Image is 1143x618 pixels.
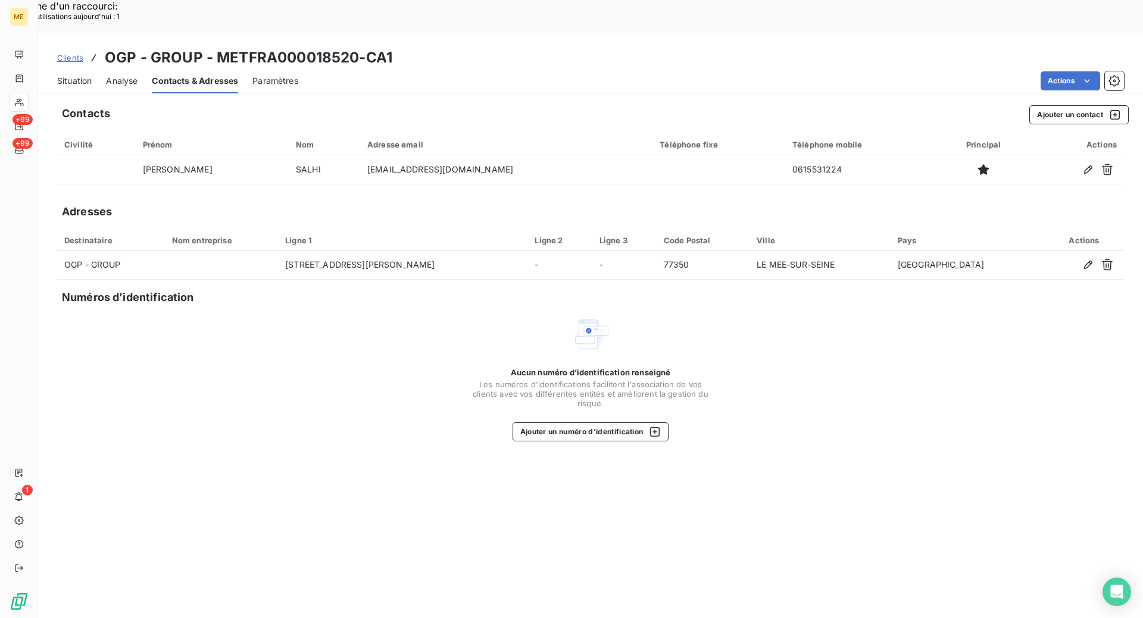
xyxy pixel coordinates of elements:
td: 77350 [657,251,749,280]
td: - [527,251,592,280]
h5: Adresses [62,203,112,220]
span: Clients [57,53,83,62]
span: Situation [57,75,92,87]
td: 0615531224 [785,155,939,184]
div: Pays [898,236,1037,245]
span: +99 [13,138,33,149]
div: Nom [296,140,353,149]
td: [PERSON_NAME] [136,155,289,184]
div: Ville [757,236,883,245]
div: Nom entreprise [172,236,271,245]
span: 1 [22,485,33,495]
div: Civilité [64,140,129,149]
span: Aucun numéro d’identification renseigné [511,368,671,377]
div: Destinataire [64,236,158,245]
span: Paramètres [252,75,298,87]
span: Analyse [106,75,138,87]
td: [GEOGRAPHIC_DATA] [891,251,1044,280]
div: Ligne 2 [535,236,585,245]
div: Open Intercom Messenger [1103,578,1131,606]
div: Actions [1035,140,1117,149]
div: Téléphone fixe [660,140,778,149]
span: Contacts & Adresses [152,75,238,87]
td: [EMAIL_ADDRESS][DOMAIN_NAME] [360,155,652,184]
h5: Numéros d’identification [62,289,194,306]
div: Ligne 1 [285,236,520,245]
td: [STREET_ADDRESS][PERSON_NAME] [278,251,527,280]
div: Téléphone mobile [792,140,932,149]
button: Ajouter un contact [1029,105,1129,124]
div: Actions [1051,236,1117,245]
td: LE MEE-SUR-SEINE [749,251,891,280]
button: Ajouter un numéro d’identification [513,422,669,441]
button: Actions [1041,71,1100,90]
div: Principal [946,140,1021,149]
img: Empty state [571,315,610,353]
div: Adresse email [367,140,645,149]
div: Ligne 3 [599,236,649,245]
td: OGP - GROUP [57,251,165,280]
div: Prénom [143,140,282,149]
h5: Contacts [62,105,110,122]
span: +99 [13,114,33,125]
a: Clients [57,52,83,64]
td: SALHI [289,155,360,184]
h3: OGP - GROUP - METFRA000018520-CA1 [105,47,392,68]
span: Les numéros d'identifications facilitent l'association de vos clients avec vos différentes entité... [471,379,710,408]
td: - [592,251,657,280]
div: Code Postal [664,236,742,245]
img: Logo LeanPay [10,592,29,611]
